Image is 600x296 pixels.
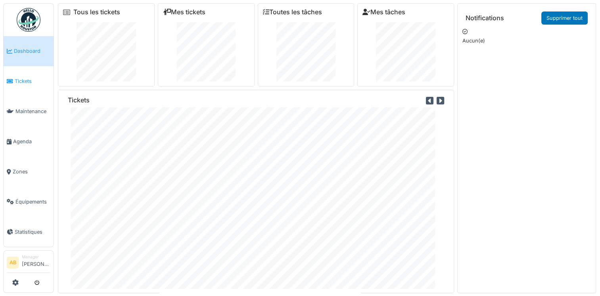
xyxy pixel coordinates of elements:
span: Tickets [15,77,50,85]
span: Maintenance [15,108,50,115]
a: Supprimer tout [541,12,588,25]
span: Statistiques [15,228,50,236]
a: Toutes les tâches [263,8,322,16]
span: Zones [13,168,50,175]
span: Agenda [13,138,50,145]
a: Statistiques [4,217,54,247]
div: Manager [22,254,50,260]
a: Maintenance [4,96,54,127]
a: Mes tâches [362,8,405,16]
h6: Notifications [466,14,504,22]
a: AB Manager[PERSON_NAME] [7,254,50,273]
a: Tickets [4,66,54,96]
p: Aucun(e) [462,37,591,44]
a: Zones [4,157,54,187]
h6: Tickets [68,96,90,104]
a: Dashboard [4,36,54,66]
a: Équipements [4,186,54,217]
li: AB [7,257,19,269]
a: Tous les tickets [73,8,120,16]
img: Badge_color-CXgf-gQk.svg [17,8,40,32]
span: Équipements [15,198,50,206]
a: Mes tickets [163,8,205,16]
li: [PERSON_NAME] [22,254,50,271]
span: Dashboard [14,47,50,55]
a: Agenda [4,127,54,157]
